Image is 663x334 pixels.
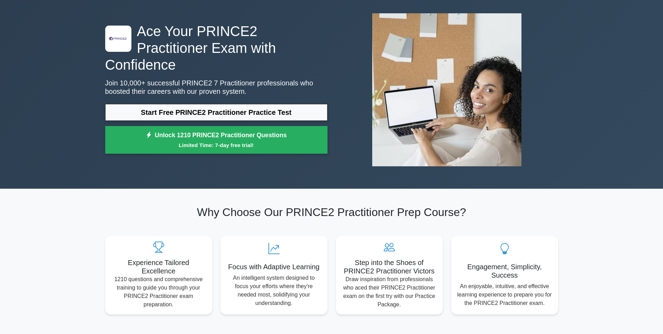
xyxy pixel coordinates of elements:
[457,282,553,307] p: An enjoyable, intuitive, and effective learning experience to prepare you for the PRINCE2 Practit...
[114,141,319,149] small: Limited Time: 7-day free trial!
[111,275,207,309] p: 1210 questions and comprehensive training to guide you through your PRINCE2 Practitioner exam pre...
[226,263,322,271] h5: Focus with Adaptive Learning
[226,274,322,307] p: An intelligent system designed to focus your efforts where they're needed most, solidifying your ...
[111,258,207,275] h5: Experience Tailored Excellence
[105,206,558,219] h2: Why Choose Our PRINCE2 Practitioner Prep Course?
[105,79,327,96] p: Join 10,000+ successful PRINCE2 7 Practitioner professionals who boosted their careers with our p...
[105,23,327,73] h1: Ace Your PRINCE2 Practitioner Exam with Confidence
[457,263,553,279] h5: Engagement, Simplicity, Success
[105,126,327,154] a: Unlock 1210 PRINCE2 Practitioner QuestionsLimited Time: 7-day free trial!
[341,275,437,309] p: Draw inspiration from professionals who aced their PRINCE2 Practitioner exam on the first try wit...
[105,104,327,121] a: Start Free PRINCE2 Practitioner Practice Test
[341,258,437,275] h5: Step into the Shoes of PRINCE2 Practitioner Victors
